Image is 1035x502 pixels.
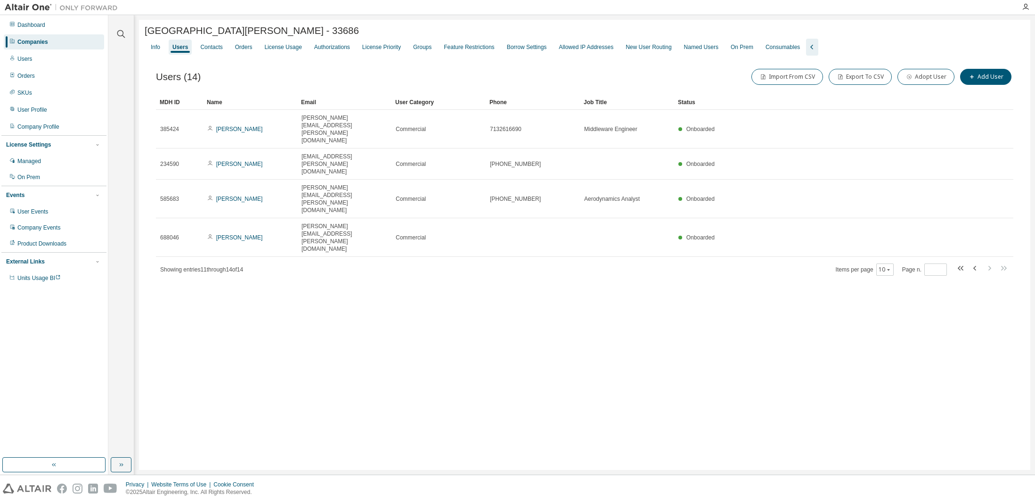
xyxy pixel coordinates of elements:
[160,125,179,133] span: 385424
[490,125,522,133] span: 7132616690
[160,95,199,110] div: MDH ID
[490,160,541,168] span: [PHONE_NUMBER]
[766,43,800,51] div: Consumables
[302,184,387,214] span: [PERSON_NAME][EMAIL_ADDRESS][PERSON_NAME][DOMAIN_NAME]
[235,43,253,51] div: Orders
[172,43,188,51] div: Users
[213,481,259,488] div: Cookie Consent
[836,263,894,276] span: Items per page
[145,25,359,36] span: [GEOGRAPHIC_DATA][PERSON_NAME] - 33686
[301,95,388,110] div: Email
[17,157,41,165] div: Managed
[17,224,60,231] div: Company Events
[302,153,387,175] span: [EMAIL_ADDRESS][PERSON_NAME][DOMAIN_NAME]
[216,161,263,167] a: [PERSON_NAME]
[396,195,426,203] span: Commercial
[490,195,541,203] span: [PHONE_NUMBER]
[879,266,891,273] button: 10
[160,160,179,168] span: 234590
[88,484,98,494] img: linkedin.svg
[3,484,51,494] img: altair_logo.svg
[17,208,48,215] div: User Events
[17,55,32,63] div: Users
[264,43,302,51] div: License Usage
[17,72,35,80] div: Orders
[302,222,387,253] span: [PERSON_NAME][EMAIL_ADDRESS][PERSON_NAME][DOMAIN_NAME]
[17,21,45,29] div: Dashboard
[684,43,718,51] div: Named Users
[17,123,59,131] div: Company Profile
[17,38,48,46] div: Companies
[413,43,432,51] div: Groups
[17,173,40,181] div: On Prem
[686,161,715,167] span: Onboarded
[489,95,576,110] div: Phone
[396,234,426,241] span: Commercial
[584,195,640,203] span: Aerodynamics Analyst
[584,125,637,133] span: Middleware Engineer
[751,69,823,85] button: Import From CSV
[126,481,151,488] div: Privacy
[216,234,263,241] a: [PERSON_NAME]
[17,275,61,281] span: Units Usage BI
[395,95,482,110] div: User Category
[902,263,947,276] span: Page n.
[17,89,32,97] div: SKUs
[314,43,350,51] div: Authorizations
[156,72,201,82] span: Users (14)
[73,484,82,494] img: instagram.svg
[626,43,671,51] div: New User Routing
[57,484,67,494] img: facebook.svg
[17,240,66,247] div: Product Downloads
[6,258,45,265] div: External Links
[362,43,401,51] div: License Priority
[507,43,547,51] div: Borrow Settings
[126,488,260,496] p: © 2025 Altair Engineering, Inc. All Rights Reserved.
[104,484,117,494] img: youtube.svg
[160,195,179,203] span: 585683
[160,266,243,273] span: Showing entries 11 through 14 of 14
[960,69,1011,85] button: Add User
[151,43,160,51] div: Info
[829,69,892,85] button: Export To CSV
[686,126,715,132] span: Onboarded
[686,234,715,241] span: Onboarded
[160,234,179,241] span: 688046
[216,126,263,132] a: [PERSON_NAME]
[216,196,263,202] a: [PERSON_NAME]
[6,191,24,199] div: Events
[200,43,222,51] div: Contacts
[444,43,494,51] div: Feature Restrictions
[396,125,426,133] span: Commercial
[584,95,670,110] div: Job Title
[5,3,122,12] img: Altair One
[151,481,213,488] div: Website Terms of Use
[559,43,613,51] div: Allowed IP Addresses
[17,106,47,114] div: User Profile
[731,43,753,51] div: On Prem
[678,95,957,110] div: Status
[686,196,715,202] span: Onboarded
[396,160,426,168] span: Commercial
[302,114,387,144] span: [PERSON_NAME][EMAIL_ADDRESS][PERSON_NAME][DOMAIN_NAME]
[207,95,293,110] div: Name
[6,141,51,148] div: License Settings
[897,69,954,85] button: Adopt User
